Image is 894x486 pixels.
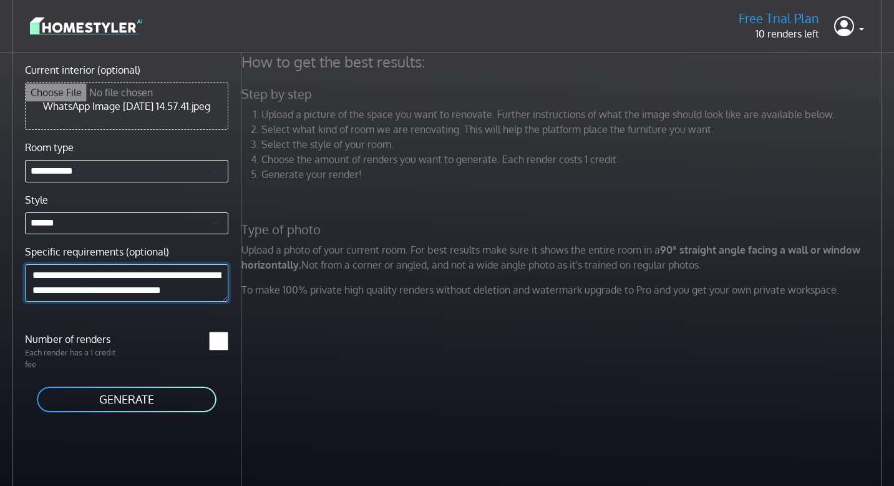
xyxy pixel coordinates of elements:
h5: Free Trial Plan [739,11,819,26]
strong: 90° straight angle facing a wall or window horizontally. [241,244,860,271]
p: 10 renders left [739,26,819,41]
label: Specific requirements (optional) [25,244,169,259]
p: Each render has a 1 credit fee [17,347,127,370]
li: Choose the amount of renders you want to generate. Each render costs 1 credit. [261,152,885,167]
img: logo-3de290ba35641baa71223ecac5eacb59cb85b4c7fdf211dc9aaecaaee71ea2f8.svg [30,15,142,37]
li: Generate your render! [261,167,885,182]
h5: Step by step [234,86,892,102]
label: Number of renders [17,332,127,347]
h4: How to get the best results: [234,52,892,71]
p: To make 100% private high quality renders without deletion and watermark upgrade to Pro and you g... [234,282,892,297]
label: Style [25,192,48,207]
p: Upload a photo of your current room. For best results make sure it shows the entire room in a Not... [234,242,892,272]
h5: Type of photo [234,222,892,237]
li: Upload a picture of the space you want to renovate. Further instructions of what the image should... [261,107,885,122]
label: Room type [25,140,74,155]
li: Select what kind of room we are renovating. This will help the platform place the furniture you w... [261,122,885,137]
label: Current interior (optional) [25,62,140,77]
li: Select the style of your room. [261,137,885,152]
button: GENERATE [36,385,218,414]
